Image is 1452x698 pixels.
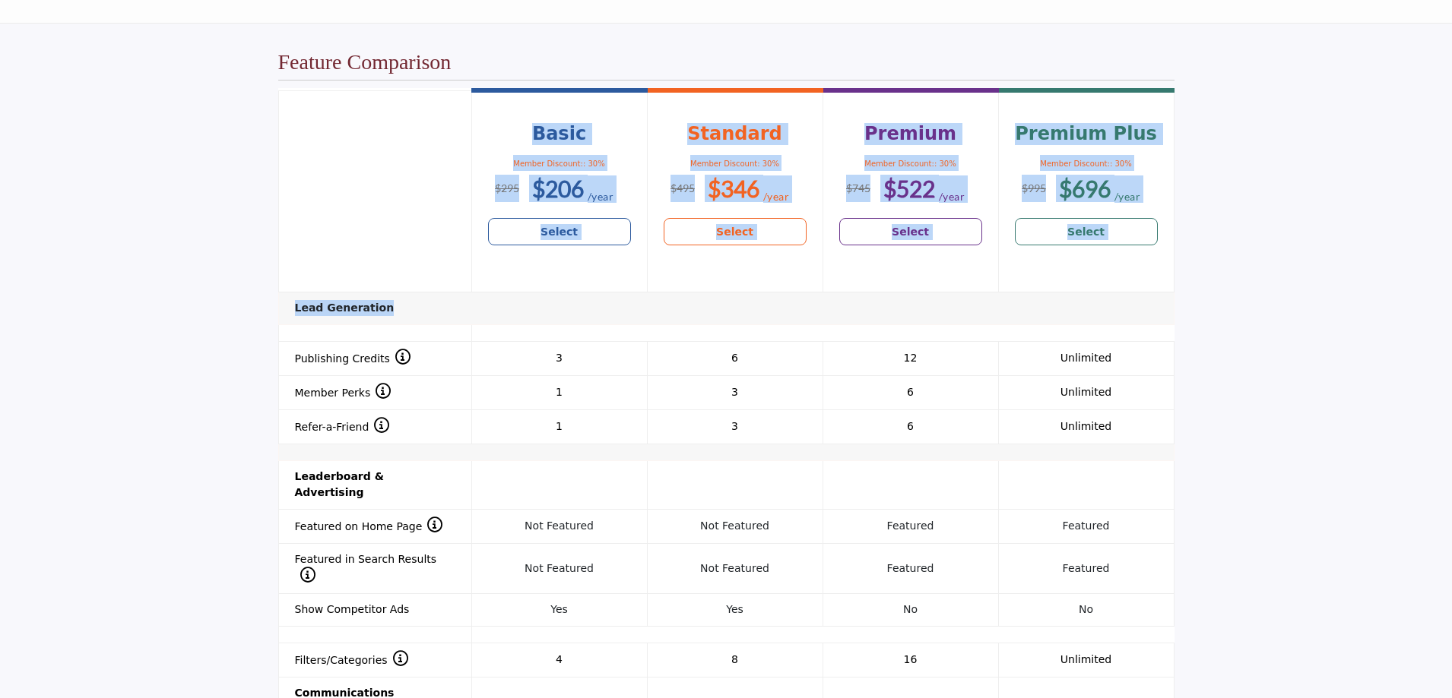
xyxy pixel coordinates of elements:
[278,593,471,626] th: Show Competitor Ads
[716,224,753,240] b: Select
[864,123,956,144] b: Premium
[495,182,519,194] sup: $295
[1015,123,1157,144] b: Premium Plus
[295,553,437,583] span: Featured in Search Results
[731,653,738,665] span: 8
[295,654,408,666] span: Filters/Categories
[532,175,584,202] b: $206
[1015,218,1158,245] a: Select
[1040,159,1131,168] span: Member Discount:: 30%
[883,175,935,202] b: $522
[1063,562,1110,574] span: Featured
[839,218,982,245] a: Select
[295,470,384,498] strong: Leaderboard & Advertising
[907,420,914,432] span: 6
[907,386,914,398] span: 6
[1060,653,1111,665] span: Unlimited
[556,386,563,398] span: 1
[904,352,918,364] span: 12
[846,182,870,194] sup: $745
[687,123,781,144] b: Standard
[1079,603,1093,615] span: No
[904,653,918,665] span: 16
[556,420,563,432] span: 1
[550,603,568,615] span: Yes
[690,159,779,168] span: Member Discount: 30%
[295,352,411,365] span: Publishing Credits
[525,562,594,574] span: Not Featured
[588,190,614,203] sub: /year
[1060,352,1111,364] span: Unlimited
[1060,420,1111,432] span: Unlimited
[1059,175,1111,202] b: $696
[278,49,452,75] h2: Feature Comparison
[700,520,769,532] span: Not Featured
[513,159,604,168] span: Member Discount:: 30%
[887,520,934,532] span: Featured
[664,218,807,245] a: Select
[763,190,790,203] sub: /year
[295,520,443,532] span: Featured on Home Page
[700,562,769,574] span: Not Featured
[1114,190,1141,203] sub: /year
[731,420,738,432] span: 3
[541,224,578,240] b: Select
[939,190,965,203] sub: /year
[278,292,1174,324] td: Lead Generation
[295,421,390,433] span: Refer-a-Friend
[1063,520,1110,532] span: Featured
[556,352,563,364] span: 3
[726,603,743,615] span: Yes
[532,123,586,144] b: Basic
[903,603,918,615] span: No
[887,562,934,574] span: Featured
[731,386,738,398] span: 3
[1060,386,1111,398] span: Unlimited
[525,520,594,532] span: Not Featured
[671,182,695,194] sup: $495
[864,159,956,168] span: Member Discount:: 30%
[892,224,929,240] b: Select
[1067,224,1105,240] b: Select
[1022,182,1046,194] sup: $995
[731,352,738,364] span: 6
[556,653,563,665] span: 4
[708,175,759,202] b: $346
[295,387,392,399] span: Member Perks
[488,218,631,245] a: Select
